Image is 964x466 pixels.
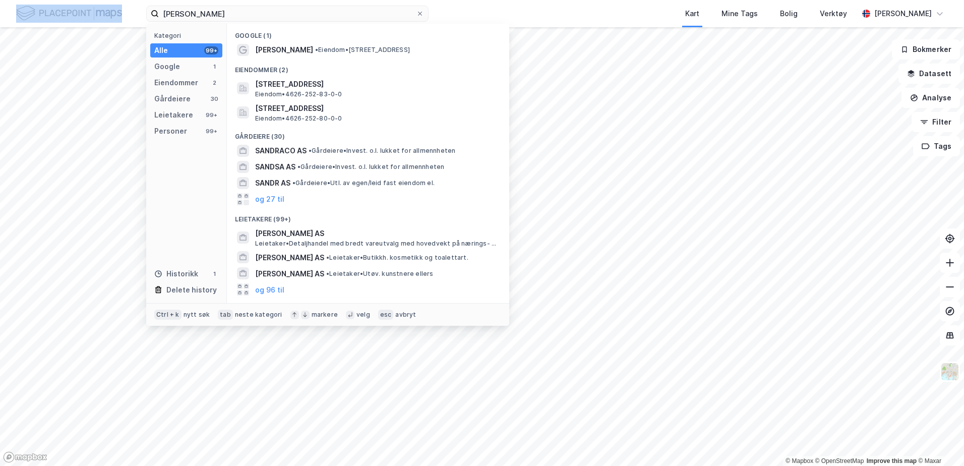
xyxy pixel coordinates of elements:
[315,46,318,53] span: •
[159,6,416,21] input: Søk på adresse, matrikkel, gårdeiere, leietakere eller personer
[154,77,198,89] div: Eiendommer
[874,8,932,20] div: [PERSON_NAME]
[154,44,168,56] div: Alle
[867,457,917,464] a: Improve this map
[378,310,394,320] div: esc
[326,254,468,262] span: Leietaker • Butikkh. kosmetikk og toalettart.
[326,270,329,277] span: •
[235,311,282,319] div: neste kategori
[210,270,218,278] div: 1
[255,268,324,280] span: [PERSON_NAME] AS
[255,78,497,90] span: [STREET_ADDRESS]
[395,311,416,319] div: avbryt
[815,457,864,464] a: OpenStreetMap
[892,39,960,60] button: Bokmerker
[227,24,509,42] div: Google (1)
[292,179,295,187] span: •
[297,163,444,171] span: Gårdeiere • Invest. o.l. lukket for allmennheten
[312,311,338,319] div: markere
[255,240,499,248] span: Leietaker • Detaljhandel med bredt vareutvalg med hovedvekt på nærings- og nytelsesmidler
[210,79,218,87] div: 2
[255,177,290,189] span: SANDR AS
[154,93,191,105] div: Gårdeiere
[154,310,182,320] div: Ctrl + k
[356,311,370,319] div: velg
[255,283,284,296] button: og 96 til
[227,125,509,143] div: Gårdeiere (30)
[210,63,218,71] div: 1
[154,32,222,39] div: Kategori
[255,114,342,123] span: Eiendom • 4626-252-80-0-0
[3,451,47,463] a: Mapbox homepage
[786,457,813,464] a: Mapbox
[204,127,218,135] div: 99+
[292,179,435,187] span: Gårdeiere • Utl. av egen/leid fast eiendom el.
[210,95,218,103] div: 30
[184,311,210,319] div: nytt søk
[154,61,180,73] div: Google
[227,58,509,76] div: Eiendommer (2)
[255,227,497,240] span: [PERSON_NAME] AS
[901,88,960,108] button: Analyse
[204,111,218,119] div: 99+
[780,8,798,20] div: Bolig
[255,252,324,264] span: [PERSON_NAME] AS
[218,310,233,320] div: tab
[227,207,509,225] div: Leietakere (99+)
[309,147,455,155] span: Gårdeiere • Invest. o.l. lukket for allmennheten
[154,125,187,137] div: Personer
[721,8,758,20] div: Mine Tags
[255,161,295,173] span: SANDSA AS
[166,284,217,296] div: Delete history
[255,193,284,205] button: og 27 til
[154,268,198,280] div: Historikk
[204,46,218,54] div: 99+
[309,147,312,154] span: •
[315,46,410,54] span: Eiendom • [STREET_ADDRESS]
[912,112,960,132] button: Filter
[820,8,847,20] div: Verktøy
[326,270,434,278] span: Leietaker • Utøv. kunstnere ellers
[255,145,307,157] span: SANDRACO AS
[255,90,342,98] span: Eiendom • 4626-252-83-0-0
[685,8,699,20] div: Kart
[154,109,193,121] div: Leietakere
[898,64,960,84] button: Datasett
[297,163,300,170] span: •
[914,418,964,466] iframe: Chat Widget
[16,5,122,22] img: logo.f888ab2527a4732fd821a326f86c7f29.svg
[255,102,497,114] span: [STREET_ADDRESS]
[255,44,313,56] span: [PERSON_NAME]
[913,136,960,156] button: Tags
[227,298,509,316] div: Personer (99+)
[326,254,329,261] span: •
[940,362,959,381] img: Z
